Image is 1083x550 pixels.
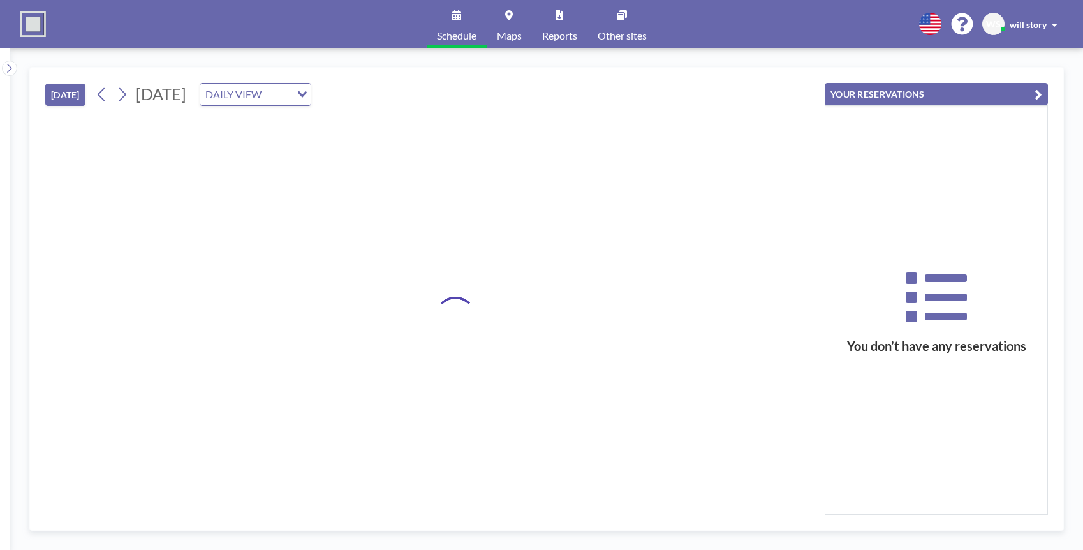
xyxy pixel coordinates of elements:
h3: You don’t have any reservations [825,338,1047,354]
span: DAILY VIEW [203,86,264,103]
span: [DATE] [136,84,186,103]
span: WS [986,19,1001,30]
input: Search for option [265,86,290,103]
span: Other sites [598,31,647,41]
span: Reports [542,31,577,41]
button: YOUR RESERVATIONS [825,83,1048,105]
span: Maps [497,31,522,41]
div: Search for option [200,84,311,105]
span: will story [1010,19,1047,30]
button: [DATE] [45,84,85,106]
span: Schedule [437,31,476,41]
img: organization-logo [20,11,46,37]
